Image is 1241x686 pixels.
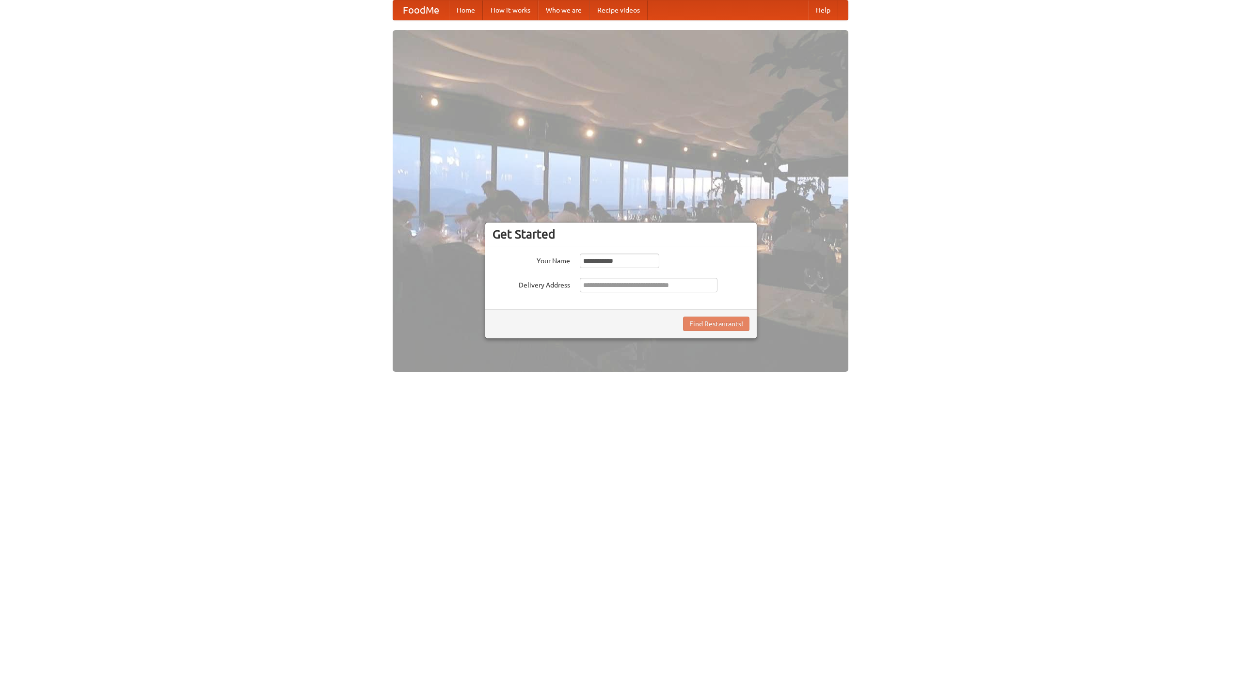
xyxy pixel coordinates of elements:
a: Home [449,0,483,20]
a: Who we are [538,0,589,20]
a: Help [808,0,838,20]
a: Recipe videos [589,0,648,20]
label: Your Name [493,254,570,266]
a: How it works [483,0,538,20]
a: FoodMe [393,0,449,20]
h3: Get Started [493,227,749,241]
label: Delivery Address [493,278,570,290]
button: Find Restaurants! [683,317,749,331]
